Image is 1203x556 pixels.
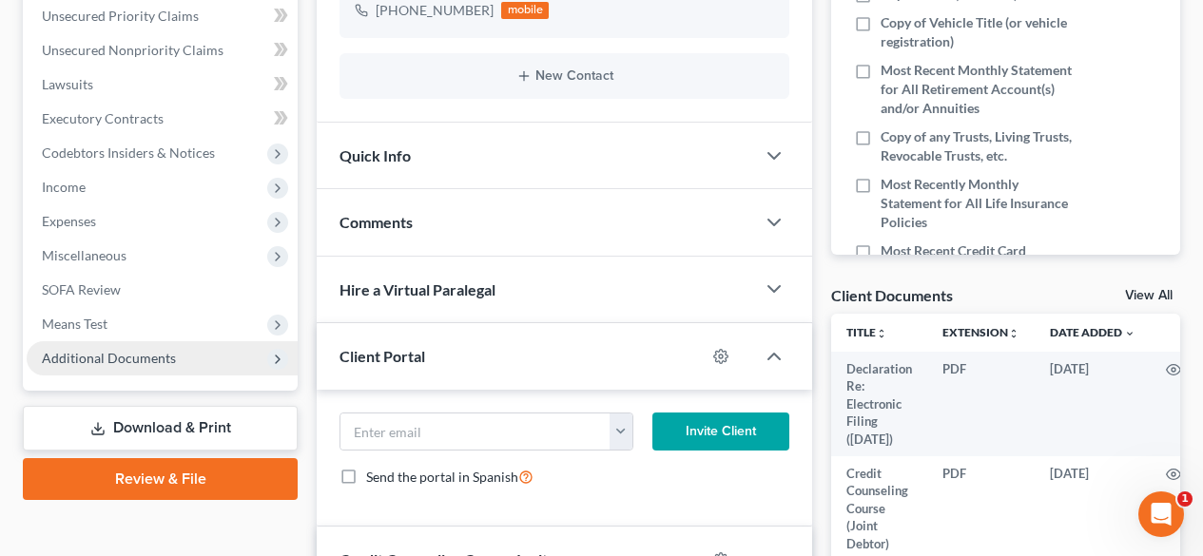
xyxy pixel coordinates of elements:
[42,76,93,92] span: Lawsuits
[340,280,495,298] span: Hire a Virtual Paralegal
[27,33,298,67] a: Unsecured Nonpriority Claims
[27,102,298,136] a: Executory Contracts
[42,213,96,229] span: Expenses
[340,146,411,164] span: Quick Info
[23,458,298,500] a: Review & File
[340,213,413,231] span: Comments
[927,352,1035,456] td: PDF
[1050,325,1135,339] a: Date Added expand_more
[42,110,164,126] span: Executory Contracts
[376,1,494,20] div: [PHONE_NUMBER]
[846,325,887,339] a: Titleunfold_more
[27,273,298,307] a: SOFA Review
[23,406,298,451] a: Download & Print
[881,61,1077,118] span: Most Recent Monthly Statement for All Retirement Account(s) and/or Annuities
[366,469,518,485] span: Send the portal in Spanish
[942,325,1019,339] a: Extensionunfold_more
[42,316,107,332] span: Means Test
[876,328,887,339] i: unfold_more
[355,68,774,84] button: New Contact
[1125,289,1173,302] a: View All
[42,42,223,58] span: Unsecured Nonpriority Claims
[1177,491,1193,507] span: 1
[1124,328,1135,339] i: expand_more
[42,281,121,297] span: SOFA Review
[42,247,126,263] span: Miscellaneous
[42,350,176,366] span: Additional Documents
[42,144,215,161] span: Codebtors Insiders & Notices
[652,412,789,451] button: Invite Client
[42,8,199,24] span: Unsecured Priority Claims
[881,127,1077,165] span: Copy of any Trusts, Living Trusts, Revocable Trusts, etc.
[27,67,298,102] a: Lawsuits
[881,13,1077,51] span: Copy of Vehicle Title (or vehicle registration)
[42,179,86,195] span: Income
[831,285,953,305] div: Client Documents
[501,2,549,19] div: mobile
[340,347,425,365] span: Client Portal
[1138,491,1184,537] iframe: Intercom live chat
[1008,328,1019,339] i: unfold_more
[340,413,611,450] input: Enter email
[831,352,927,456] td: Declaration Re: Electronic Filing ([DATE])
[881,241,1077,279] span: Most Recent Credit Card Statements
[1035,352,1151,456] td: [DATE]
[881,175,1077,232] span: Most Recently Monthly Statement for All Life Insurance Policies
